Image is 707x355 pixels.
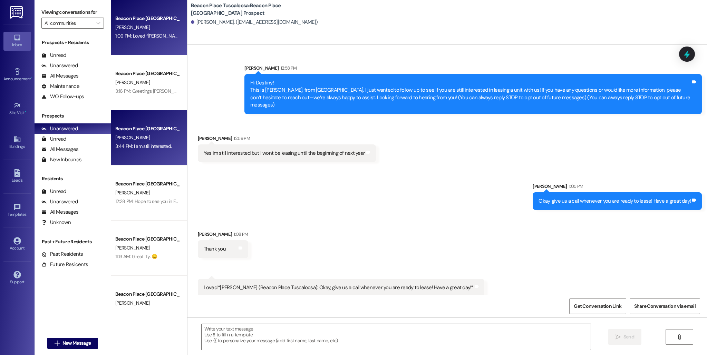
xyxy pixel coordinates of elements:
[62,339,91,347] span: New Message
[198,231,248,240] div: [PERSON_NAME]
[634,303,696,310] span: Share Conversation via email
[35,238,111,245] div: Past + Future Residents
[204,245,226,253] div: Thank you
[31,75,32,80] span: •
[204,284,473,291] div: Loved “[PERSON_NAME] (Beacon Place Tuscaloosa): Okay, give us a call whenever you are ready to le...
[96,20,100,26] i: 
[115,134,150,141] span: [PERSON_NAME]
[3,167,31,186] a: Leads
[115,88,306,94] div: 3:16 PM: Greetings [PERSON_NAME]. I just contacted s [PERSON_NAME] regarding the property
[567,183,583,190] div: 1:05 PM
[191,19,318,26] div: [PERSON_NAME]. ([EMAIL_ADDRESS][DOMAIN_NAME])
[630,298,700,314] button: Share Conversation via email
[25,109,26,114] span: •
[533,183,702,192] div: [PERSON_NAME]
[115,190,150,196] span: [PERSON_NAME]
[250,79,691,109] div: Hi Destiny! This is [PERSON_NAME], from [GEOGRAPHIC_DATA]. I just wanted to follow up to see if y...
[41,135,66,143] div: Unread
[3,133,31,152] a: Buildings
[41,209,78,216] div: All Messages
[115,253,157,260] div: 11:13 AM: Great. Ty. 😊
[115,180,179,187] div: Beacon Place [GEOGRAPHIC_DATA] Prospect
[191,2,329,17] b: Beacon Place Tuscaloosa: Beacon Place [GEOGRAPHIC_DATA] Prospect
[232,135,250,142] div: 12:59 PM
[569,298,626,314] button: Get Conversation Link
[41,188,66,195] div: Unread
[574,303,621,310] span: Get Conversation Link
[608,329,642,345] button: Send
[41,7,104,18] label: Viewing conversations for
[3,269,31,287] a: Support
[115,24,150,30] span: [PERSON_NAME]
[41,93,84,100] div: WO Follow-ups
[115,235,179,243] div: Beacon Place [GEOGRAPHIC_DATA] Prospect
[41,251,83,258] div: Past Residents
[115,79,150,85] span: [PERSON_NAME]
[55,341,60,346] i: 
[27,211,28,216] span: •
[539,197,691,205] div: Okay, give us a call whenever you are ready to lease! Have a great day!
[35,39,111,46] div: Prospects + Residents
[35,175,111,182] div: Residents
[3,235,31,254] a: Account
[41,62,78,69] div: Unanswered
[41,72,78,80] div: All Messages
[115,198,191,204] div: 12:28 PM: Hope to see you in February
[677,334,682,340] i: 
[115,15,179,22] div: Beacon Place [GEOGRAPHIC_DATA] Prospect
[204,150,365,157] div: Yes im still interested but i wont be leasing until the beginning of next year
[198,135,376,144] div: [PERSON_NAME]
[41,125,78,132] div: Unanswered
[41,219,71,226] div: Unknown
[47,338,98,349] button: New Message
[115,143,172,149] div: 3:44 PM: I am still interested.
[3,32,31,50] a: Inbox
[616,334,621,340] i: 
[115,300,150,306] span: [PERSON_NAME]
[41,146,78,153] div: All Messages
[3,100,31,118] a: Site Visit •
[41,198,78,205] div: Unanswered
[279,64,297,72] div: 12:58 PM
[115,125,179,132] div: Beacon Place [GEOGRAPHIC_DATA] Prospect
[115,33,400,39] div: 1:09 PM: Loved “[PERSON_NAME] ([GEOGRAPHIC_DATA] Tuscaloosa): Okay, give us a call whenever you a...
[115,70,179,77] div: Beacon Place [GEOGRAPHIC_DATA] Prospect
[41,261,88,268] div: Future Residents
[3,201,31,220] a: Templates •
[41,52,66,59] div: Unread
[41,83,79,90] div: Maintenance
[10,6,24,19] img: ResiDesk Logo
[35,112,111,120] div: Prospects
[232,231,248,238] div: 1:08 PM
[244,64,702,74] div: [PERSON_NAME]
[41,156,81,163] div: New Inbounds
[45,18,93,29] input: All communities
[115,245,150,251] span: [PERSON_NAME]
[623,333,634,341] span: Send
[115,291,179,298] div: Beacon Place [GEOGRAPHIC_DATA] Prospect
